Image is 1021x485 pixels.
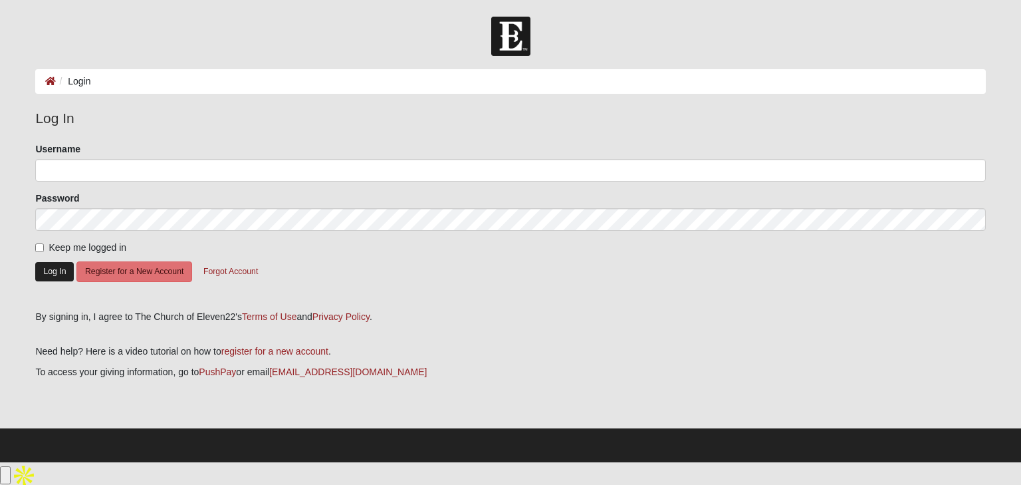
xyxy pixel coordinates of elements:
[35,142,80,156] label: Username
[35,243,44,252] input: Keep me logged in
[221,346,328,357] a: register for a new account
[35,365,985,379] p: To access your giving information, go to or email
[35,192,79,205] label: Password
[269,367,427,377] a: [EMAIL_ADDRESS][DOMAIN_NAME]
[312,311,370,322] a: Privacy Policy
[56,75,90,88] li: Login
[491,17,530,56] img: Church of Eleven22 Logo
[35,345,985,359] p: Need help? Here is a video tutorial on how to .
[35,310,985,324] div: By signing in, I agree to The Church of Eleven22's and .
[35,262,74,281] button: Log In
[199,367,236,377] a: PushPay
[49,242,126,253] span: Keep me logged in
[76,261,192,282] button: Register for a New Account
[35,108,985,129] legend: Log In
[195,261,267,282] button: Forgot Account
[242,311,296,322] a: Terms of Use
